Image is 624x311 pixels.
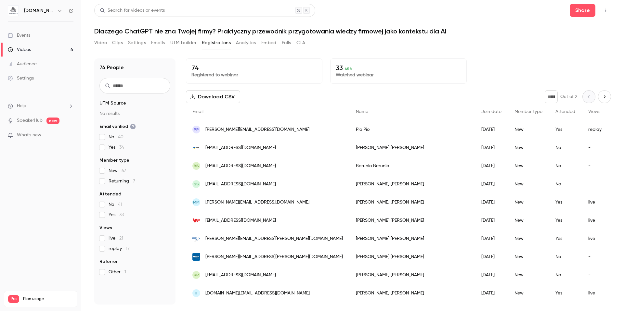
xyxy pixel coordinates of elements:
div: [DATE] [475,230,508,248]
span: Attended [99,191,121,197]
section: facet-groups [99,100,170,275]
span: Member type [99,157,129,164]
div: New [508,157,549,175]
button: Emails [151,38,165,48]
span: No [109,134,123,140]
button: Analytics [236,38,256,48]
div: [DATE] [475,266,508,284]
button: Polls [282,38,291,48]
div: [PERSON_NAME] [PERSON_NAME] [349,248,475,266]
span: Email verified [99,123,136,130]
li: help-dropdown-opener [8,103,73,109]
p: 74 [191,64,317,72]
span: PP [194,127,199,132]
span: 7 [133,179,135,183]
span: [EMAIL_ADDRESS][DOMAIN_NAME] [205,181,276,188]
button: Clips [112,38,123,48]
div: Yes [549,120,582,139]
span: RR [194,272,199,278]
span: [EMAIL_ADDRESS][DOMAIN_NAME] [205,272,276,279]
button: Share [570,4,595,17]
div: Events [8,32,30,39]
a: SpeakerHub [17,117,43,124]
div: New [508,120,549,139]
div: New [508,175,549,193]
button: Video [94,38,107,48]
p: No results [99,110,170,117]
span: new [46,118,59,124]
span: Views [99,225,112,231]
p: Out of 2 [560,93,577,100]
img: leasingpolski.pl [192,253,200,261]
div: New [508,193,549,211]
span: Plan usage [23,296,73,302]
div: live [582,193,617,211]
div: Audience [8,61,37,67]
div: - [582,157,617,175]
span: Referrer [99,258,118,265]
div: New [508,230,549,248]
div: [DATE] [475,193,508,211]
div: [PERSON_NAME] [PERSON_NAME] [349,193,475,211]
span: 34 [119,145,124,150]
div: - [582,139,617,157]
button: Embed [261,38,277,48]
div: [DATE] [475,120,508,139]
span: BB [194,163,199,169]
span: 40 [118,135,123,139]
div: - [582,175,617,193]
span: 17 [126,246,130,251]
span: Name [356,109,368,114]
span: [EMAIL_ADDRESS][DOMAIN_NAME] [205,217,276,224]
button: CTA [296,38,305,48]
div: [PERSON_NAME] [PERSON_NAME] [349,175,475,193]
span: Other [109,269,126,275]
span: 33 [119,213,124,217]
img: modzelewski.tax [192,235,200,243]
span: Help [17,103,26,109]
span: [EMAIL_ADDRESS][DOMAIN_NAME] [205,144,276,151]
span: New [109,168,126,174]
span: II [195,290,197,296]
div: Settings [8,75,34,81]
div: - [582,266,617,284]
div: Pio Pio [349,120,475,139]
span: Attended [555,109,575,114]
div: New [508,139,549,157]
h6: [DOMAIN_NAME] [24,7,55,14]
span: Returning [109,178,135,184]
div: No [549,266,582,284]
div: - [582,248,617,266]
span: Views [588,109,600,114]
div: No [549,175,582,193]
div: [DATE] [475,157,508,175]
div: Search for videos or events [100,7,165,14]
button: Download CSV [186,90,240,103]
span: [PERSON_NAME][EMAIL_ADDRESS][PERSON_NAME][DOMAIN_NAME] [205,254,343,260]
img: aigmented.io [8,6,19,16]
span: Pro [8,295,19,303]
div: live [582,211,617,230]
div: replay [582,120,617,139]
button: UTM builder [170,38,197,48]
span: live [109,235,123,242]
div: [DATE] [475,248,508,266]
div: New [508,248,549,266]
div: New [508,284,549,302]
div: New [508,211,549,230]
span: 45 % [344,67,353,71]
div: Yes [549,230,582,248]
div: No [549,157,582,175]
span: Join date [481,109,501,114]
span: No [109,201,122,208]
div: Yes [549,284,582,302]
div: Yes [549,193,582,211]
span: [PERSON_NAME][EMAIL_ADDRESS][DOMAIN_NAME] [205,126,309,133]
button: Registrations [202,38,231,48]
span: What's new [17,132,41,139]
div: [PERSON_NAME] [PERSON_NAME] [349,139,475,157]
div: [DATE] [475,211,508,230]
span: MM [193,199,200,205]
span: Member type [514,109,542,114]
div: live [582,284,617,302]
